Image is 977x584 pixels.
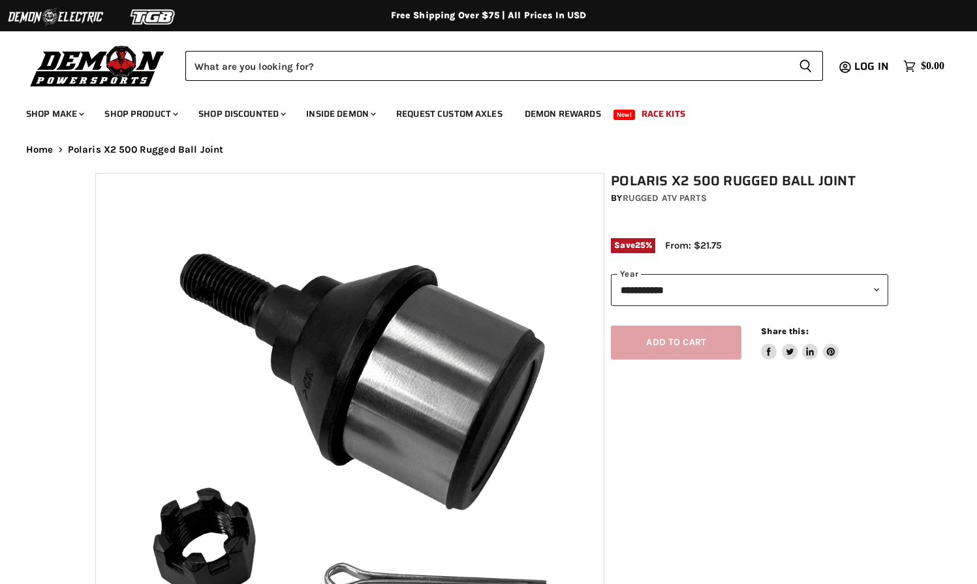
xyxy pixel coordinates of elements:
a: Demon Rewards [515,100,611,127]
a: Log in [848,61,897,72]
input: Search [185,51,788,81]
span: Share this: [761,326,808,336]
a: Shop Make [16,100,92,127]
span: Polaris X2 500 Rugged Ball Joint [68,144,224,155]
div: by [611,191,888,206]
span: Log in [854,58,889,74]
span: Save % [611,238,655,253]
img: Demon Powersports [26,42,169,89]
img: Demon Electric Logo 2 [7,5,104,29]
a: $0.00 [897,57,951,76]
button: Search [788,51,823,81]
a: Shop Product [95,100,186,127]
span: New! [613,110,636,120]
ul: Main menu [16,95,941,127]
a: Shop Discounted [189,100,294,127]
select: year [611,274,888,306]
span: From: $21.75 [665,239,722,251]
a: Race Kits [632,100,695,127]
a: Request Custom Axles [386,100,512,127]
img: TGB Logo 2 [104,5,202,29]
form: Product [185,51,823,81]
a: Rugged ATV Parts [623,192,707,204]
aside: Share this: [761,326,839,360]
a: Inside Demon [296,100,384,127]
span: $0.00 [921,60,944,72]
a: Home [26,144,54,155]
span: 25 [635,240,645,250]
h1: Polaris X2 500 Rugged Ball Joint [611,173,888,189]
